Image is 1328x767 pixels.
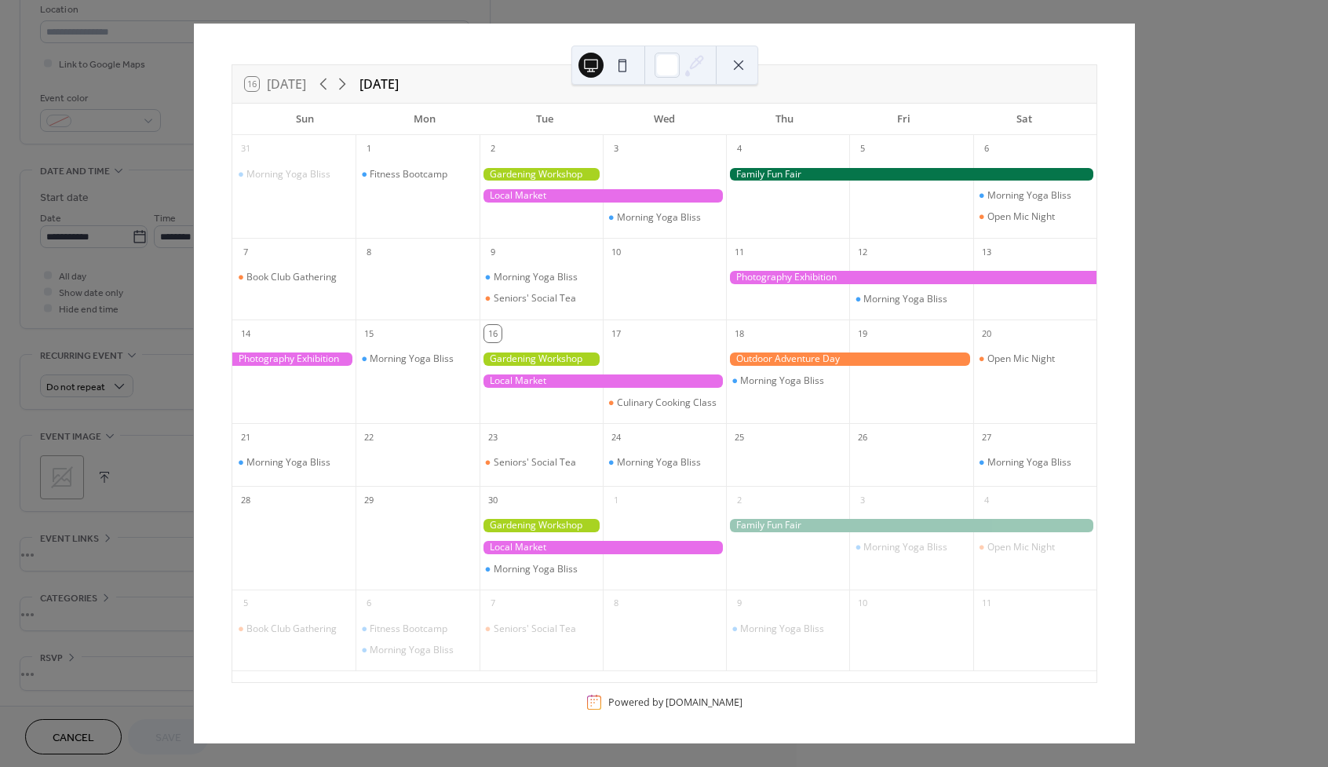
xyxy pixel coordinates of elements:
[726,352,973,366] div: Outdoor Adventure Day
[359,75,399,93] div: [DATE]
[360,595,378,612] div: 6
[740,623,824,635] div: Morning Yoga Bliss
[232,352,356,366] div: Photography Exhibition
[246,168,330,181] div: Morning Yoga Bliss
[232,456,356,469] div: Morning Yoga Bliss
[370,644,454,656] div: Morning Yoga Bliss
[726,168,1096,181] div: Family Fun Fair
[246,456,330,469] div: Morning Yoga Bliss
[360,429,378,446] div: 22
[237,491,254,509] div: 28
[978,243,995,261] div: 13
[607,141,625,158] div: 3
[964,104,1084,135] div: Sat
[978,325,995,342] div: 20
[617,456,701,469] div: Morning Yoga Bliss
[845,104,965,135] div: Fri
[731,491,748,509] div: 2
[854,325,871,342] div: 19
[666,696,742,709] a: [DOMAIN_NAME]
[863,293,947,305] div: Morning Yoga Bliss
[480,456,603,469] div: Seniors' Social Tea
[987,456,1071,469] div: Morning Yoga Bliss
[731,243,748,261] div: 11
[484,325,502,342] div: 16
[607,325,625,342] div: 17
[607,491,625,509] div: 1
[480,563,603,575] div: Morning Yoga Bliss
[370,352,454,365] div: Morning Yoga Bliss
[608,696,742,709] div: Powered by
[480,189,727,203] div: Local Market
[484,595,502,612] div: 7
[987,352,1055,365] div: Open Mic Night
[494,563,578,575] div: Morning Yoga Bliss
[607,429,625,446] div: 24
[360,325,378,342] div: 15
[356,168,479,181] div: Fitness Bootcamp
[494,623,576,635] div: Seniors' Social Tea
[494,456,576,469] div: Seniors' Social Tea
[987,189,1071,202] div: Morning Yoga Bliss
[973,456,1096,469] div: Morning Yoga Bliss
[731,429,748,446] div: 25
[246,271,337,283] div: Book Club Gathering
[480,271,603,283] div: Morning Yoga Bliss
[237,243,254,261] div: 7
[494,292,576,305] div: Seniors' Social Tea
[360,491,378,509] div: 29
[731,141,748,158] div: 4
[484,243,502,261] div: 9
[232,168,356,181] div: Morning Yoga Bliss
[480,519,603,532] div: Gardening Workshop
[237,429,254,446] div: 21
[237,325,254,342] div: 14
[356,623,479,635] div: Fitness Bootcamp
[740,374,824,387] div: Morning Yoga Bliss
[854,429,871,446] div: 26
[849,541,972,553] div: Morning Yoga Bliss
[617,396,717,409] div: Culinary Cooking Class
[232,271,356,283] div: Book Club Gathering
[484,104,604,135] div: Tue
[484,491,502,509] div: 30
[973,541,1096,553] div: Open Mic Night
[863,541,947,553] div: Morning Yoga Bliss
[978,491,995,509] div: 4
[480,292,603,305] div: Seniors' Social Tea
[731,325,748,342] div: 18
[494,271,578,283] div: Morning Yoga Bliss
[617,211,701,224] div: Morning Yoga Bliss
[370,168,447,181] div: Fitness Bootcamp
[484,141,502,158] div: 2
[607,243,625,261] div: 10
[978,429,995,446] div: 27
[603,456,726,469] div: Morning Yoga Bliss
[356,352,479,365] div: Morning Yoga Bliss
[604,104,724,135] div: Wed
[232,623,356,635] div: Book Club Gathering
[237,141,254,158] div: 31
[365,104,485,135] div: Mon
[854,141,871,158] div: 5
[973,210,1096,223] div: Open Mic Night
[726,271,1096,284] div: Photography Exhibition
[246,623,337,635] div: Book Club Gathering
[480,623,603,635] div: Seniors' Social Tea
[987,541,1055,553] div: Open Mic Night
[480,374,727,388] div: Local Market
[726,519,1096,532] div: Family Fun Fair
[603,396,726,409] div: Culinary Cooking Class
[480,168,603,181] div: Gardening Workshop
[370,623,447,635] div: Fitness Bootcamp
[854,595,871,612] div: 10
[987,210,1055,223] div: Open Mic Night
[854,491,871,509] div: 3
[726,374,849,387] div: Morning Yoga Bliss
[731,595,748,612] div: 9
[849,293,972,305] div: Morning Yoga Bliss
[237,595,254,612] div: 5
[978,595,995,612] div: 11
[484,429,502,446] div: 23
[607,595,625,612] div: 8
